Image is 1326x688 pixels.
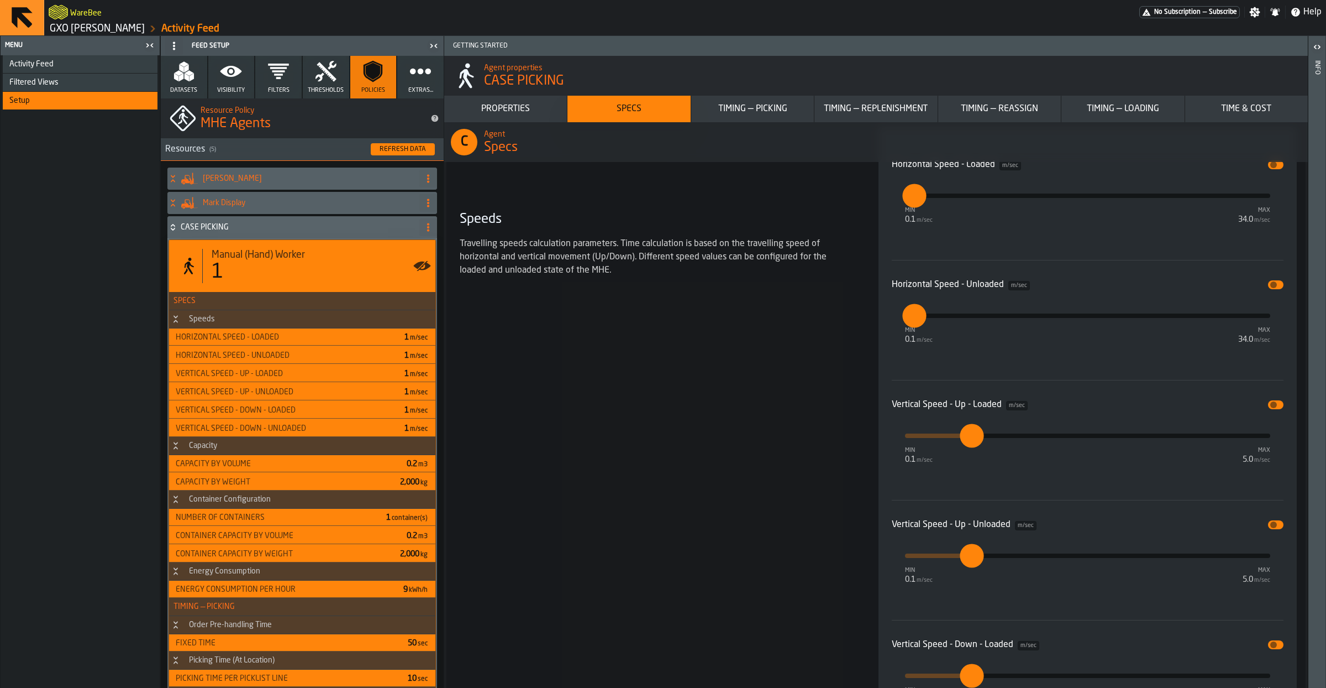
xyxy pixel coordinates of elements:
div: title-CASE PICKING [444,56,1308,96]
span: m/sec [410,426,428,432]
h3: title-section-[object Object] [161,138,444,161]
div: StatList-item-Horizontal Speed - Unloaded [169,347,435,364]
div: Container Capacity by Weight [171,550,391,559]
label: button-toggle-Notifications [1265,7,1285,18]
div: title-Specs [444,122,1308,162]
div: max [1238,207,1270,214]
span: Policies [361,87,385,94]
button: Button-Order Pre-handling Time-open [169,621,182,629]
div: Time & Cost [1190,102,1303,116]
div: Timing — Picking [696,102,809,116]
span: Specs [169,296,196,305]
h2: Sub Title [484,61,1303,72]
span: m/sec [1254,337,1270,343]
button: button-Properties [444,96,567,122]
div: Order Pre-handling Time [182,621,278,629]
div: Energy Consumption [182,567,267,576]
h3: title-section-Energy Consumption [169,562,435,581]
h3: title-section-Timing — Picking [169,598,435,616]
h3: title-section-Order Pre-handling Time [169,616,435,634]
div: Horizontal Speed - Unloaded [892,278,1030,291]
span: Visibility [217,87,245,94]
span: 1 [404,352,429,359]
div: Refresh Data [375,145,430,153]
div: Horizontal Speed - Loaded [171,333,396,342]
nav: Breadcrumb [49,22,685,35]
div: Vertical Speed - Up - Loaded [892,398,1028,411]
div: StatList-item-Capacity by volume [169,455,435,472]
div: Travelling speeds calculation parameters. Time calculation is based on the travelling speed of ho... [460,237,852,277]
div: Vertical Speed - Up - Loaded [171,369,396,378]
label: react-aria9464722375-:r3v: [960,664,983,687]
div: Picking Time (At Location) [182,656,281,665]
h4: [PERSON_NAME] [203,174,415,183]
h3: title-section-Capacity [169,437,435,455]
span: kg [420,551,428,558]
button: Button-Speeds-open [169,315,182,324]
header: Info [1308,36,1325,688]
span: m/sec [410,335,428,341]
div: Speeds [182,315,222,324]
div: Vertical Speed - Down - Loaded [171,406,396,415]
div: Resources [165,143,362,156]
label: react-aria9464722375-:r3p: [960,424,983,447]
span: 1 [386,514,429,522]
div: Vertical Speed - Down - Loaded [892,638,1039,651]
span: 50 [408,639,429,647]
div: C [451,129,477,155]
div: Timing — Replenishment [819,102,933,116]
span: 1 [404,333,429,341]
button: Button-Capacity-open [169,441,182,450]
div: 0.1 [905,335,933,344]
li: menu Setup [3,92,157,110]
div: Mark Two [167,168,415,190]
span: sec [418,676,428,682]
button: button-Time & Cost [1185,96,1308,122]
h2: Sub Title [201,104,422,115]
input: react-aria9464722375-:r3m: react-aria9464722375-:r3m: [902,304,914,327]
span: 1 [404,388,429,396]
span: m3 [418,461,428,468]
div: StatList-item-Container Capacity by Weight [169,545,435,562]
div: Title [212,249,427,261]
div: StatList-item-Number of Containers [169,509,435,526]
div: title-MHE Agents [161,98,444,138]
button: Button-Energy Consumption-open [169,567,182,576]
span: 1 [404,406,429,414]
div: Vertical Speed - Up - Unloaded [171,388,396,397]
a: link-to-/wh/i/baca6aa3-d1fc-43c0-a604-2a1c9d5db74d/simulations [50,23,145,35]
span: Manual (Hand) Worker [212,249,305,261]
div: Properties [449,102,562,116]
span: Specs [484,139,518,157]
span: m/sec [917,577,933,583]
div: input-slider-Horizontal Speed - Loaded [892,149,1284,229]
button: button-Timing — Replenishment [814,96,937,122]
span: m/sec [410,389,428,396]
span: Extras... [408,87,433,94]
div: stat-Manual (Hand) Worker [169,240,435,292]
label: button-toggle-Close me [426,39,441,53]
span: m3 [418,533,428,540]
button: Button-Container Configuration-open [169,495,182,504]
div: 0.1 [905,455,933,464]
h3: Speeds [460,211,852,228]
div: StatList-item-Capacity by weight [169,473,435,491]
div: StatList-item-Energy Consumption Per Hour [169,581,435,598]
div: Container Configuration [182,495,277,504]
label: button-toggle-Settings [1245,7,1265,18]
span: Setup [9,96,30,105]
a: logo-header [49,2,68,22]
span: MHE Agents [201,115,271,133]
div: StatList-item-Horizontal Speed - Loaded [169,329,435,346]
div: 5.0 [1243,455,1270,464]
div: Feed Setup [163,37,426,55]
header: Menu [1,36,160,55]
input: react-aria9464722375-:r3s: react-aria9464722375-:r3s: [960,544,972,567]
div: Info [1313,58,1321,685]
a: link-to-/wh/i/baca6aa3-d1fc-43c0-a604-2a1c9d5db74d/pricing/ [1139,6,1240,18]
div: min [905,207,933,214]
span: 1 [404,370,429,378]
button: button-Timing — Picking [691,96,814,122]
span: 0.2 [407,460,429,468]
div: 5.0 [1243,575,1270,584]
